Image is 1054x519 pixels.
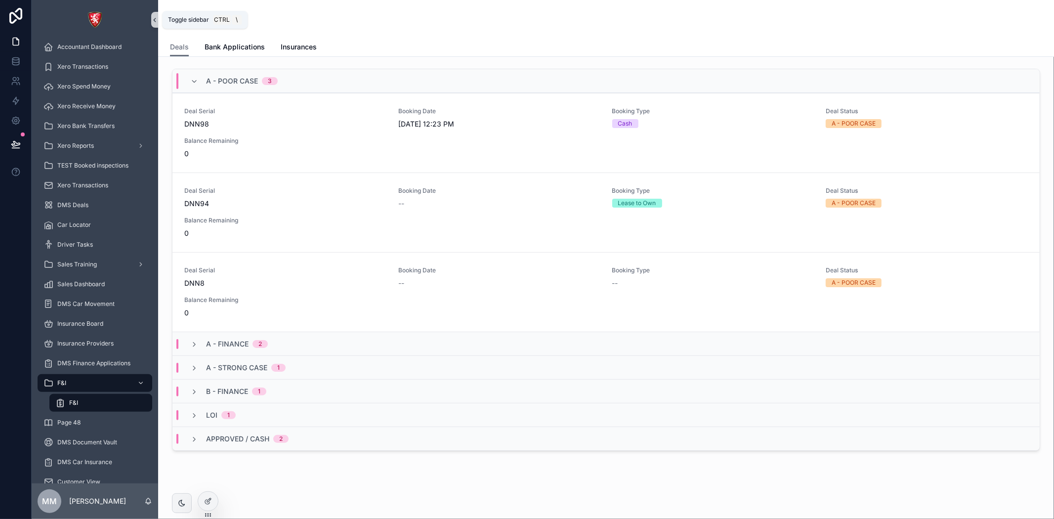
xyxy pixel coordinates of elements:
[612,107,814,115] span: Booking Type
[206,434,269,444] span: Approved / Cash
[57,102,116,110] span: Xero Receive Money
[832,199,876,208] div: A - POOR CASE
[57,419,81,427] span: Page 48
[38,374,152,392] a: F&I
[398,278,404,288] span: --
[618,119,632,128] div: Cash
[398,199,404,209] span: --
[57,438,117,446] span: DMS Document Vault
[832,278,876,287] div: A - POOR CASE
[57,478,100,486] span: Customer View
[57,43,122,51] span: Accountant Dashboard
[170,38,189,57] a: Deals
[398,266,600,274] span: Booking Date
[172,173,1040,252] a: Deal SerialDNN94Booking Date--Booking TypeLease to OwnDeal StatusA - POOR CASEBalance Remaining0
[57,340,114,347] span: Insurance Providers
[398,107,600,115] span: Booking Date
[87,12,103,28] img: App logo
[233,16,241,24] span: \
[184,308,386,318] span: 0
[206,410,217,420] span: LOI
[38,216,152,234] a: Car Locator
[213,15,231,25] span: Ctrl
[57,458,112,466] span: DMS Car Insurance
[57,320,103,328] span: Insurance Board
[258,388,260,395] div: 1
[42,495,57,507] span: MM
[205,42,265,52] span: Bank Applications
[612,187,814,195] span: Booking Type
[38,453,152,471] a: DMS Car Insurance
[38,315,152,333] a: Insurance Board
[184,296,386,304] span: Balance Remaining
[184,187,386,195] span: Deal Serial
[69,399,78,407] span: F&I
[38,97,152,115] a: Xero Receive Money
[826,266,1028,274] span: Deal Status
[57,181,108,189] span: Xero Transactions
[206,339,249,349] span: A - FINANCE
[57,260,97,268] span: Sales Training
[38,78,152,95] a: Xero Spend Money
[206,76,258,86] span: A - POOR CASE
[184,137,386,145] span: Balance Remaining
[398,119,600,129] span: [DATE] 12:23 PM
[49,394,152,412] a: F&I
[184,266,386,274] span: Deal Serial
[227,411,230,419] div: 1
[32,40,158,483] div: scrollable content
[57,359,130,367] span: DMS Finance Applications
[172,93,1040,173] a: Deal SerialDNN98Booking Date[DATE] 12:23 PMBooking TypeCashDeal StatusA - POOR CASEBalance Remain...
[612,278,618,288] span: --
[38,335,152,352] a: Insurance Providers
[38,38,152,56] a: Accountant Dashboard
[184,199,386,209] span: DNN94
[281,38,317,58] a: Insurances
[268,77,272,85] div: 3
[279,435,283,443] div: 2
[38,58,152,76] a: Xero Transactions
[57,241,93,249] span: Driver Tasks
[57,300,115,308] span: DMS Car Movement
[69,496,126,506] p: [PERSON_NAME]
[184,228,386,238] span: 0
[57,162,128,170] span: TEST Booked inspections
[38,137,152,155] a: Xero Reports
[618,199,656,208] div: Lease to Own
[38,295,152,313] a: DMS Car Movement
[38,433,152,451] a: DMS Document Vault
[170,42,189,52] span: Deals
[172,252,1040,332] a: Deal SerialDNN8Booking Date--Booking Type--Deal StatusA - POOR CASEBalance Remaining0
[57,280,105,288] span: Sales Dashboard
[57,201,88,209] span: DMS Deals
[57,221,91,229] span: Car Locator
[38,354,152,372] a: DMS Finance Applications
[38,414,152,432] a: Page 48
[832,119,876,128] div: A - POOR CASE
[184,107,386,115] span: Deal Serial
[38,256,152,273] a: Sales Training
[57,83,111,90] span: Xero Spend Money
[57,122,115,130] span: Xero Bank Transfers
[38,176,152,194] a: Xero Transactions
[184,119,386,129] span: DNN98
[57,142,94,150] span: Xero Reports
[184,216,386,224] span: Balance Remaining
[38,236,152,254] a: Driver Tasks
[258,340,262,348] div: 2
[184,278,386,288] span: DNN8
[38,196,152,214] a: DMS Deals
[57,379,66,387] span: F&I
[398,187,600,195] span: Booking Date
[57,63,108,71] span: Xero Transactions
[38,157,152,174] a: TEST Booked inspections
[206,387,248,396] span: B - FINANCE
[612,266,814,274] span: Booking Type
[277,364,280,372] div: 1
[38,473,152,491] a: Customer View
[168,16,209,24] span: Toggle sidebar
[826,107,1028,115] span: Deal Status
[205,38,265,58] a: Bank Applications
[826,187,1028,195] span: Deal Status
[38,275,152,293] a: Sales Dashboard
